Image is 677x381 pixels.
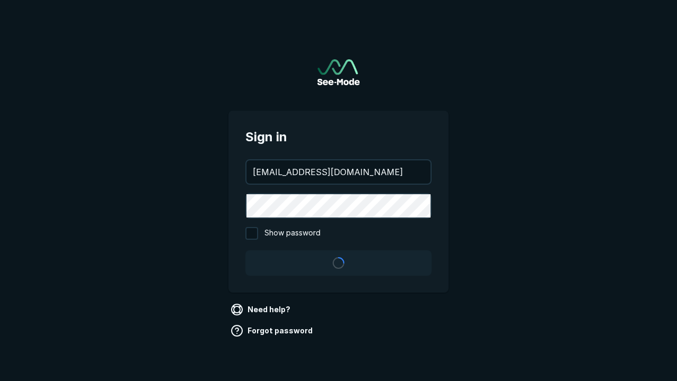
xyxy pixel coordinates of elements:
span: Sign in [245,128,432,147]
span: Show password [264,227,321,240]
a: Need help? [228,301,295,318]
a: Go to sign in [317,59,360,85]
input: your@email.com [246,160,431,184]
img: See-Mode Logo [317,59,360,85]
a: Forgot password [228,322,317,339]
